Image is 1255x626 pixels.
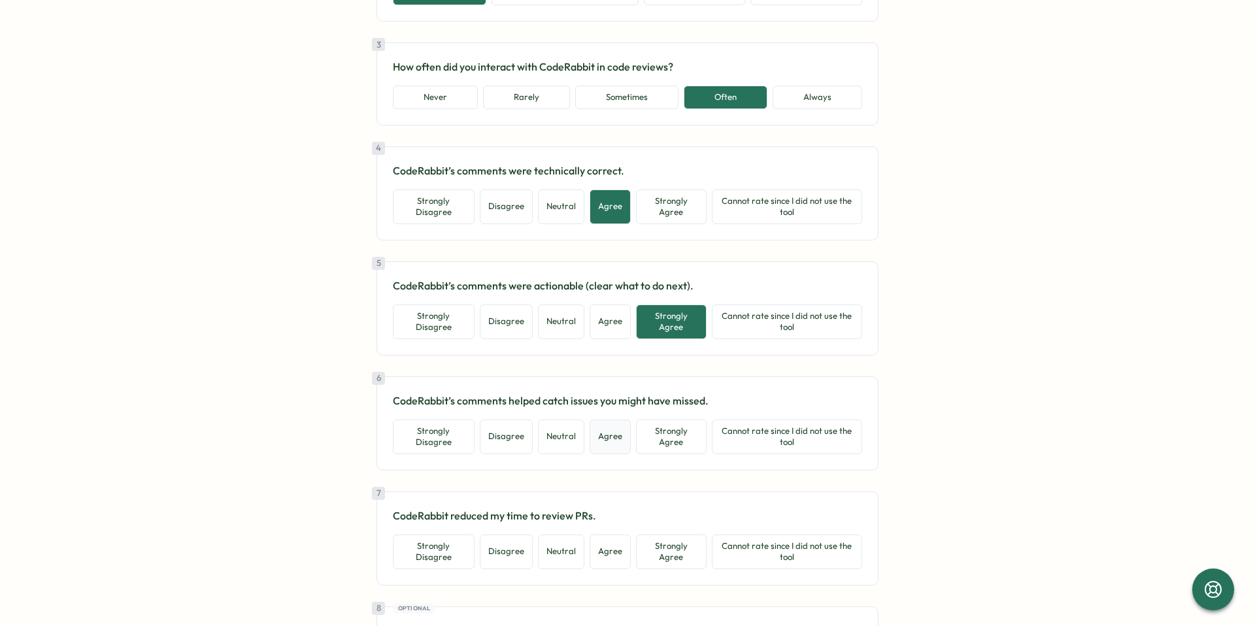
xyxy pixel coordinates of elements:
[393,305,475,339] button: Strongly Disagree
[590,189,631,224] button: Agree
[393,420,475,454] button: Strongly Disagree
[393,393,862,409] p: CodeRabbit’s comments helped catch issues you might have missed.
[372,142,385,155] div: 4
[372,372,385,385] div: 6
[372,487,385,500] div: 7
[480,535,533,569] button: Disagree
[538,305,584,339] button: Neutral
[590,535,631,569] button: Agree
[712,305,862,339] button: Cannot rate since I did not use the tool
[636,420,707,454] button: Strongly Agree
[480,189,533,224] button: Disagree
[393,59,862,75] p: How often did you interact with CodeRabbit in code reviews?
[590,420,631,454] button: Agree
[538,535,584,569] button: Neutral
[575,86,678,109] button: Sometimes
[372,257,385,270] div: 5
[480,420,533,454] button: Disagree
[393,189,475,224] button: Strongly Disagree
[636,535,707,569] button: Strongly Agree
[483,86,570,109] button: Rarely
[712,420,862,454] button: Cannot rate since I did not use the tool
[393,278,862,294] p: CodeRabbit’s comments were actionable (clear what to do next).
[636,305,707,339] button: Strongly Agree
[393,86,478,109] button: Never
[684,86,767,109] button: Often
[393,508,862,524] p: CodeRabbit reduced my time to review PRs.
[393,535,475,569] button: Strongly Disagree
[480,305,533,339] button: Disagree
[538,189,584,224] button: Neutral
[636,189,707,224] button: Strongly Agree
[538,420,584,454] button: Neutral
[590,305,631,339] button: Agree
[712,535,862,569] button: Cannot rate since I did not use the tool
[398,604,431,613] span: Optional
[372,38,385,51] div: 3
[773,86,862,109] button: Always
[372,602,385,615] div: 8
[393,163,862,179] p: CodeRabbit’s comments were technically correct.
[712,189,862,224] button: Cannot rate since I did not use the tool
